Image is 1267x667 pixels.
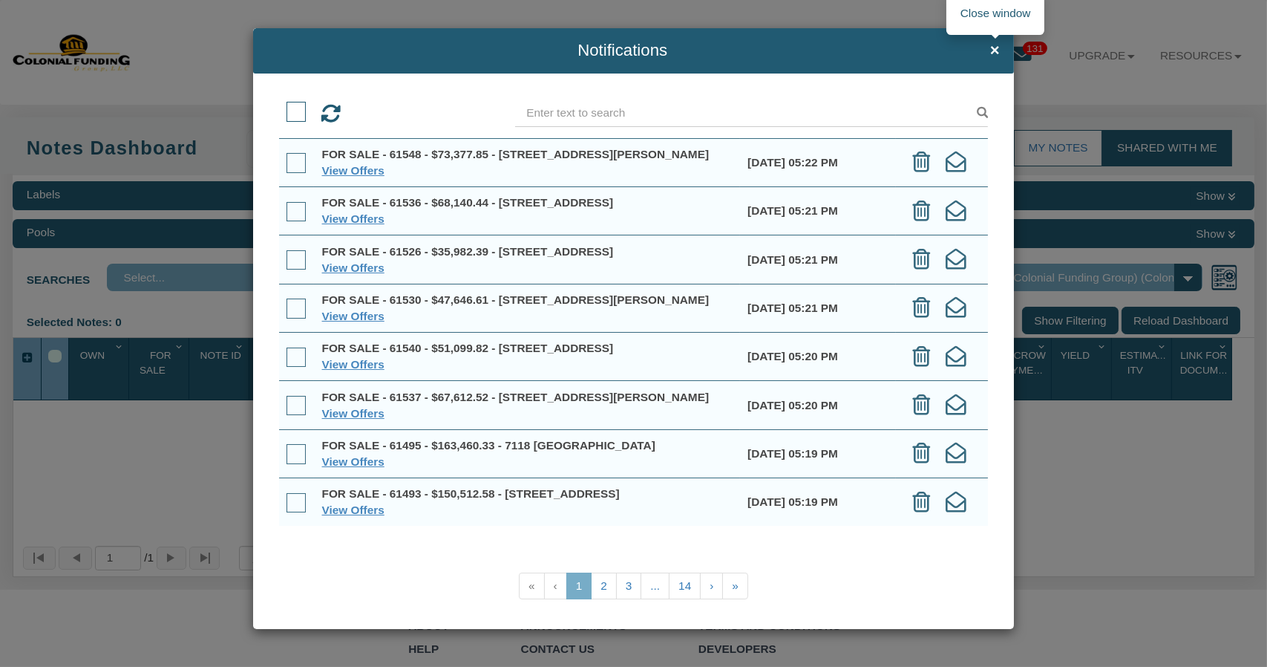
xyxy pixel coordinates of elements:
[722,573,748,599] a: »
[322,310,384,322] a: View Offers
[322,146,733,163] div: FOR SALE - 61548 - $73,377.85 - [STREET_ADDRESS][PERSON_NAME]
[322,486,733,502] div: FOR SALE - 61493 - $150,512.58 - [STREET_ADDRESS]
[322,358,384,371] a: View Offers
[740,381,896,429] td: [DATE] 05:20 PM
[322,504,384,516] a: View Offers
[322,244,733,260] div: FOR SALE - 61526 - $35,982.39 - [STREET_ADDRESS]
[519,573,545,599] a: «
[740,333,896,381] td: [DATE] 05:20 PM
[616,573,642,599] a: 3
[641,573,669,599] a: ...
[700,573,723,599] a: ›
[515,100,988,128] input: Enter text to search
[669,573,701,599] a: 14
[990,42,1000,59] span: ×
[322,164,384,177] a: View Offers
[740,284,896,332] td: [DATE] 05:21 PM
[740,187,896,235] td: [DATE] 05:21 PM
[740,478,896,527] td: [DATE] 05:19 PM
[322,195,733,211] div: FOR SALE - 61536 - $68,140.44 - [STREET_ADDRESS]
[322,292,733,308] div: FOR SALE - 61530 - $47,646.61 - [STREET_ADDRESS][PERSON_NAME]
[322,212,384,225] a: View Offers
[322,455,384,468] a: View Offers
[740,429,896,478] td: [DATE] 05:19 PM
[322,437,733,454] div: FOR SALE - 61495 - $163,460.33 - 7118 [GEOGRAPHIC_DATA]
[322,407,384,420] a: View Offers
[740,235,896,284] td: [DATE] 05:21 PM
[322,340,733,357] div: FOR SALE - 61540 - $51,099.82 - [STREET_ADDRESS]
[566,573,592,599] a: 1
[740,138,896,186] td: [DATE] 05:22 PM
[267,42,978,59] span: Notifications
[591,573,617,599] a: 2
[544,573,567,599] a: ‹
[322,389,733,406] div: FOR SALE - 61537 - $67,612.52 - [STREET_ADDRESS][PERSON_NAME]
[322,261,384,274] a: View Offers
